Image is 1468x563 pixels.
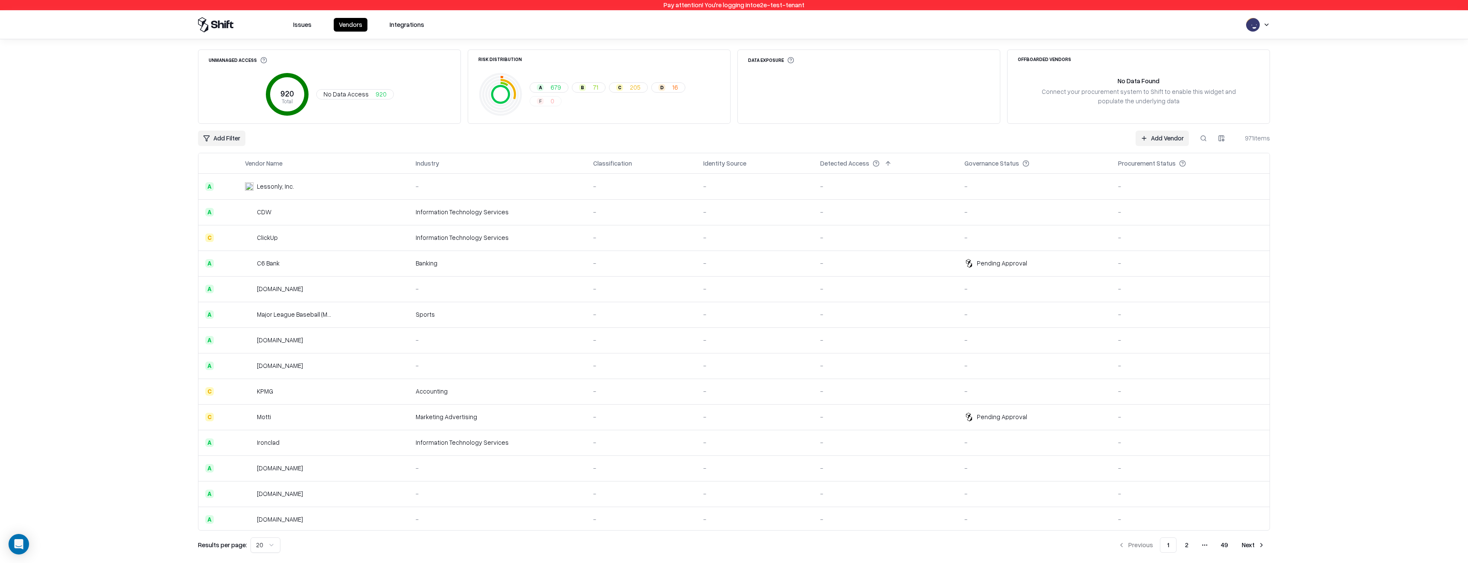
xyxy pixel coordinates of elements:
img: Ironclad [245,438,253,447]
div: - [964,515,1104,524]
div: - [820,387,951,396]
div: - [703,489,807,498]
div: No Data Found [1118,76,1159,85]
button: No Data Access920 [316,89,394,99]
div: CDW [257,207,271,216]
div: - [703,310,807,319]
div: - [820,361,951,370]
div: - [820,259,951,268]
div: - [820,515,951,524]
img: CDW [245,208,253,216]
div: C [205,387,214,396]
img: C6 Bank [245,259,253,268]
button: Issues [288,18,317,32]
div: - [1118,310,1263,319]
div: - [703,464,807,473]
div: [DOMAIN_NAME] [257,489,303,498]
button: Next [1237,537,1270,553]
div: - [416,335,580,344]
div: - [964,361,1104,370]
div: Unmanaged Access [209,57,267,64]
div: A [205,464,214,473]
div: Pending Approval [977,259,1027,268]
div: A [205,336,214,344]
div: - [964,182,1104,191]
div: - [593,361,690,370]
button: A679 [530,82,568,93]
div: - [593,387,690,396]
div: - [703,182,807,191]
div: - [593,310,690,319]
div: - [1118,259,1263,268]
div: Identity Source [703,159,746,168]
div: C [205,413,214,421]
div: - [593,489,690,498]
div: - [593,335,690,344]
div: - [703,335,807,344]
div: B [579,84,586,91]
div: [DOMAIN_NAME] [257,284,303,293]
div: - [820,182,951,191]
div: A [537,84,544,91]
div: - [1118,412,1263,421]
div: - [703,233,807,242]
div: - [964,335,1104,344]
div: Information Technology Services [416,438,580,447]
a: Add Vendor [1136,131,1189,146]
div: A [205,438,214,447]
div: - [964,207,1104,216]
div: - [703,361,807,370]
div: - [964,310,1104,319]
div: - [703,412,807,421]
div: - [593,207,690,216]
div: C [205,233,214,242]
div: Information Technology Services [416,207,580,216]
tspan: 920 [280,89,294,98]
div: - [820,207,951,216]
div: - [703,284,807,293]
div: Lessonly, Inc. [257,182,294,191]
button: 2 [1178,537,1195,553]
div: - [964,464,1104,473]
div: Open Intercom Messenger [9,534,29,554]
div: - [1118,207,1263,216]
span: 920 [376,90,387,99]
div: A [205,285,214,293]
div: - [703,515,807,524]
div: A [205,362,214,370]
img: fattal.co.il [245,515,253,524]
tspan: Total [282,98,293,105]
div: - [964,387,1104,396]
div: - [1118,182,1263,191]
span: 205 [630,83,641,92]
div: - [593,233,690,242]
div: Sports [416,310,580,319]
div: - [820,464,951,473]
div: Governance Status [964,159,1019,168]
div: ClickUp [257,233,278,242]
div: - [703,438,807,447]
div: A [205,208,214,216]
div: Banking [416,259,580,268]
div: Accounting [416,387,580,396]
div: [DOMAIN_NAME] [257,335,303,344]
div: - [1118,438,1263,447]
div: Vendor Name [245,159,283,168]
div: - [593,284,690,293]
button: Vendors [334,18,367,32]
div: - [703,259,807,268]
div: [DOMAIN_NAME] [257,361,303,370]
div: Offboarded Vendors [1018,57,1071,61]
div: C [616,84,623,91]
div: - [1118,361,1263,370]
span: No Data Access [323,90,369,99]
div: - [416,182,580,191]
div: Industry [416,159,439,168]
div: - [703,207,807,216]
div: [DOMAIN_NAME] [257,515,303,524]
img: KPMG [245,387,253,396]
img: Major League Baseball (MLB) [245,310,253,319]
button: D16 [651,82,685,93]
div: Detected Access [820,159,869,168]
div: - [416,515,580,524]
